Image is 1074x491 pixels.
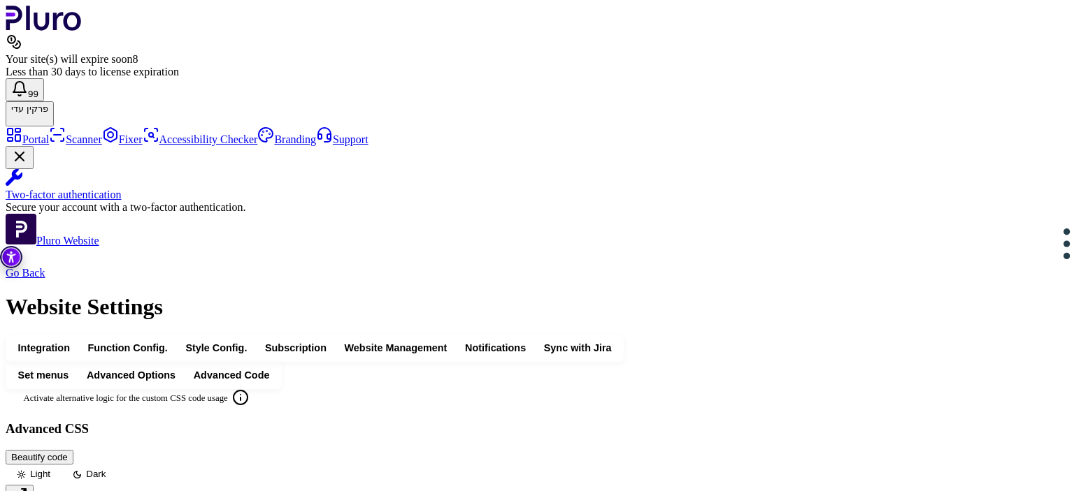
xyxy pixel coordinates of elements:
[194,369,270,382] span: Advanced Code
[28,89,38,99] span: 99
[6,146,34,169] button: Close Two-factor authentication notification
[456,339,535,359] button: Notifications
[49,133,102,145] a: Scanner
[535,339,620,359] button: Sync with Jira
[256,339,336,359] button: Subscription
[132,53,138,65] span: 8
[18,342,70,355] span: Integration
[64,466,115,484] button: Dark
[6,78,44,101] button: Open notifications, you have 376 new notifications
[6,450,73,464] button: Beautify code
[6,126,1068,247] aside: Sidebar menu
[6,392,226,405] label: Activate alternative logic for the custom CSS code usage
[78,365,185,386] button: Advanced Options
[6,201,1068,214] div: Secure your account with a two-factor authentication.
[6,421,1068,437] h3: Advanced CSS
[88,342,168,355] span: Function Config.
[11,103,48,114] span: פרקין עדי
[6,21,82,33] a: Logo
[6,101,54,126] button: פרקין עדיפרקין עדי
[6,235,99,247] a: Open Pluro Website
[6,247,1068,279] a: Back to previous screen
[6,66,1068,78] div: Less than 30 days to license expiration
[18,369,69,382] span: Set menus
[87,369,176,382] span: Advanced Options
[6,169,1068,201] a: Two-factor authentication
[345,342,447,355] span: Website Management
[177,339,257,359] button: Style Config.
[102,133,143,145] a: Fixer
[544,342,612,355] span: Sync with Jira
[6,53,1068,66] div: Your site(s) will expire soon
[79,339,177,359] button: Function Config.
[6,189,1068,201] div: Two-factor authentication
[8,466,59,484] button: Light
[336,339,456,359] button: Website Management
[9,365,78,386] button: Set menus
[143,133,258,145] a: Accessibility Checker
[265,342,327,355] span: Subscription
[257,133,316,145] a: Branding
[465,342,526,355] span: Notifications
[6,294,1068,320] h1: Website Settings
[316,133,368,145] a: Support
[9,339,79,359] button: Integration
[185,365,278,386] button: Advanced Code
[6,133,49,145] a: Portal
[185,342,247,355] span: Style Config.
